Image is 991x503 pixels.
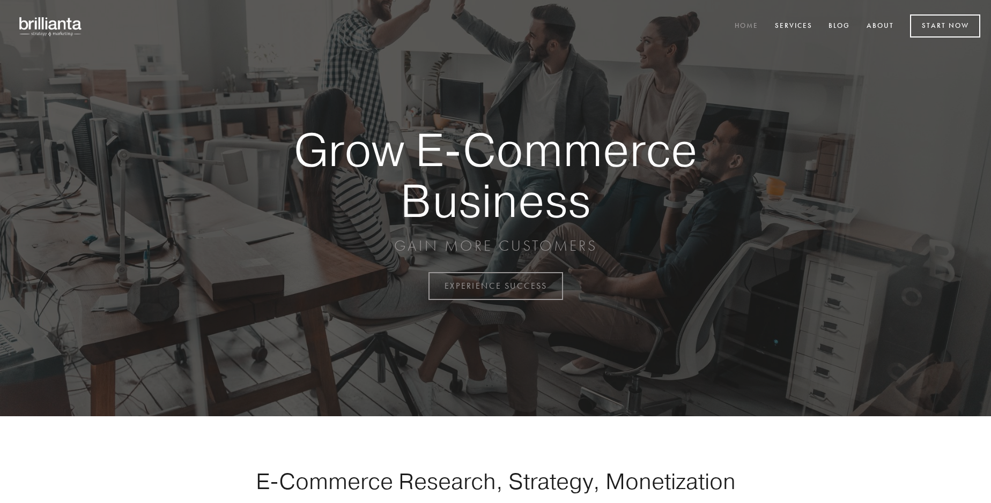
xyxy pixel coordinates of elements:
a: Services [768,18,819,35]
a: About [860,18,901,35]
a: Start Now [910,14,980,37]
a: Blog [822,18,857,35]
h1: E-Commerce Research, Strategy, Monetization [222,468,769,494]
img: brillianta - research, strategy, marketing [11,11,91,42]
a: Home [728,18,765,35]
strong: Grow E-Commerce Business [256,124,735,226]
a: EXPERIENCE SUCCESS [428,272,563,300]
p: GAIN MORE CUSTOMERS [256,236,735,256]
